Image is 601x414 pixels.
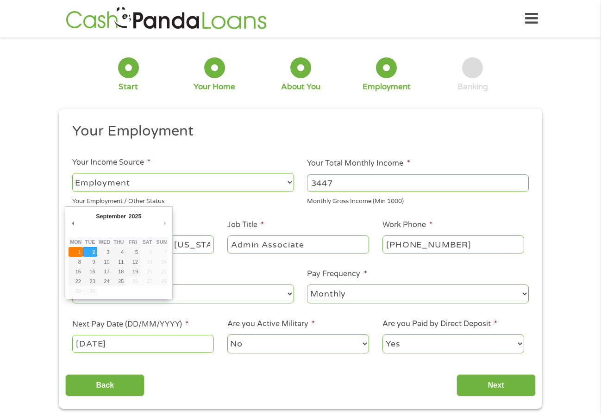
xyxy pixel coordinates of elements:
button: Next Month [160,217,169,229]
label: Your Total Monthly Income [307,159,410,168]
button: 10 [97,257,112,266]
div: Start [119,82,138,92]
label: Are you Active Military [227,319,315,329]
button: 12 [126,257,140,266]
abbr: Monday [70,239,81,245]
abbr: Wednesday [99,239,110,245]
button: 3 [97,247,112,257]
button: 22 [69,276,83,286]
button: 17 [97,266,112,276]
div: September [94,210,127,222]
button: 15 [69,266,83,276]
abbr: Tuesday [85,239,95,245]
button: 24 [97,276,112,286]
input: (231) 754-4010 [382,235,524,253]
input: Cashier [227,235,369,253]
button: Previous Month [69,217,77,229]
button: 1 [69,247,83,257]
div: Monthly Gross Income (Min 1000) [307,194,529,206]
div: About You [281,82,320,92]
label: Your Income Source [72,158,150,167]
button: 5 [126,247,140,257]
div: Employment [363,82,411,92]
button: 2 [83,247,97,257]
button: 19 [126,266,140,276]
label: Pay Frequency [307,269,367,279]
button: 8 [69,257,83,266]
button: 4 [112,247,126,257]
label: Are you Paid by Direct Deposit [382,319,497,329]
abbr: Saturday [143,239,152,245]
abbr: Sunday [157,239,167,245]
button: 9 [83,257,97,266]
button: 11 [112,257,126,266]
input: Next [457,374,536,397]
label: Next Pay Date (DD/MM/YYYY) [72,320,188,329]
div: 2025 [127,210,143,222]
button: 23 [83,276,97,286]
label: Work Phone [382,220,432,230]
input: 1800 [307,174,529,192]
abbr: Friday [129,239,137,245]
button: 18 [112,266,126,276]
div: Banking [457,82,488,92]
input: Use the arrow keys to pick a date [72,335,214,352]
abbr: Thursday [113,239,124,245]
input: Back [65,374,144,397]
div: Your Home [194,82,235,92]
button: 25 [112,276,126,286]
label: Job Title [227,220,264,230]
button: 16 [83,266,97,276]
div: Your Employment / Other Status [72,194,294,206]
img: GetLoanNow Logo [63,6,269,32]
h2: Your Employment [72,122,522,141]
